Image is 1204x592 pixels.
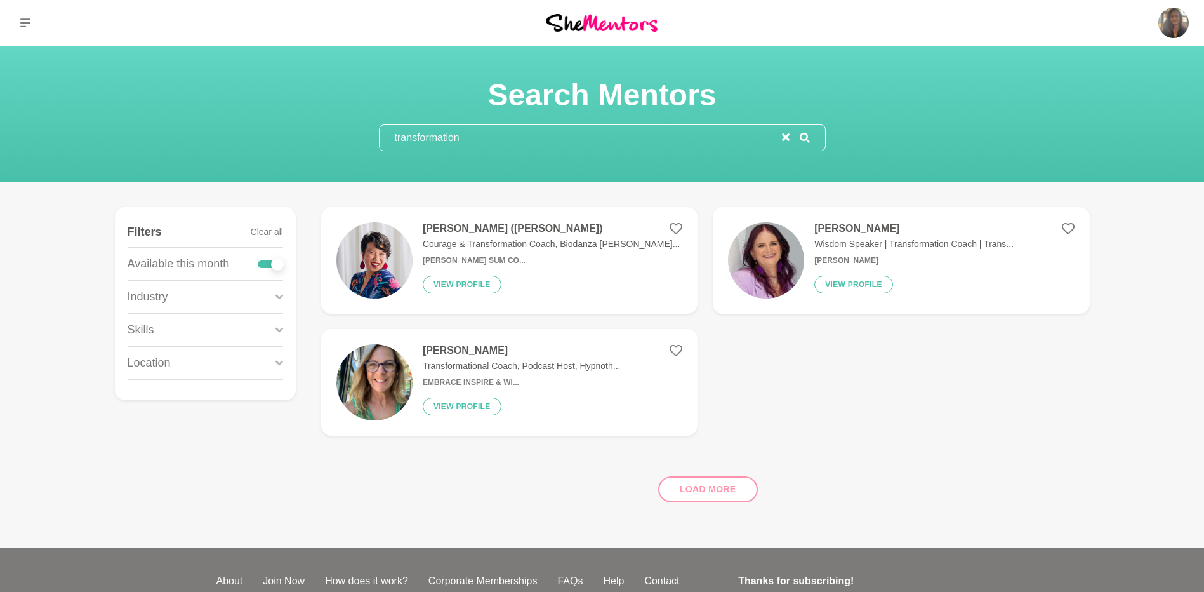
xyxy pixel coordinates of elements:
h4: Filters [128,225,162,239]
button: View profile [814,276,893,293]
a: [PERSON_NAME]Wisdom Speaker | Transformation Coach | Trans...[PERSON_NAME]View profile [713,207,1089,314]
h6: Embrace Inspire & Wi... [423,378,621,387]
h4: [PERSON_NAME] ([PERSON_NAME]) [423,222,680,235]
a: About [206,574,253,589]
img: d1919ffa621d6bb914bf5f7c0757fe7d03b8195c-306x331.png [336,222,413,299]
p: Wisdom Speaker | Transformation Coach | Trans... [814,238,1014,251]
a: FAQs [547,574,593,589]
button: View profile [423,276,501,293]
button: Clear all [251,217,283,247]
p: Courage & Transformation Coach, Biodanza [PERSON_NAME]... [423,238,680,251]
a: Join Now [253,574,315,589]
a: [PERSON_NAME] ([PERSON_NAME])Courage & Transformation Coach, Biodanza [PERSON_NAME]...[PERSON_NAM... [321,207,698,314]
a: Corporate Memberships [418,574,548,589]
p: Transformational Coach, Podcast Host, Hypnoth... [423,360,621,373]
img: 9032db4009e2d2eafb36946391b9ef56b15b7b48-2316x3088.jpg [336,344,413,420]
img: a4213b8a5233650e15f620b0517a6d390857257c-990x1240.jpg [728,222,804,299]
h1: Search Mentors [379,76,826,114]
img: She Mentors Logo [546,14,658,31]
a: How does it work? [315,574,418,589]
p: Available this month [128,255,230,272]
a: [PERSON_NAME]Transformational Coach, Podcast Host, Hypnoth...Embrace Inspire & Wi...View profile [321,329,698,436]
a: Contact [634,574,689,589]
h4: [PERSON_NAME] [814,222,1014,235]
button: View profile [423,398,501,415]
h6: [PERSON_NAME] Sum Co... [423,256,680,266]
p: Location [128,354,171,372]
p: Skills [128,321,154,339]
a: Help [593,574,634,589]
p: Industry [128,288,168,306]
h4: Thanks for subscribing! [738,574,980,589]
input: Search mentors [380,125,782,151]
img: Nirali Subnis [1158,8,1189,38]
h4: [PERSON_NAME] [423,344,621,357]
h6: [PERSON_NAME] [814,256,1014,266]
